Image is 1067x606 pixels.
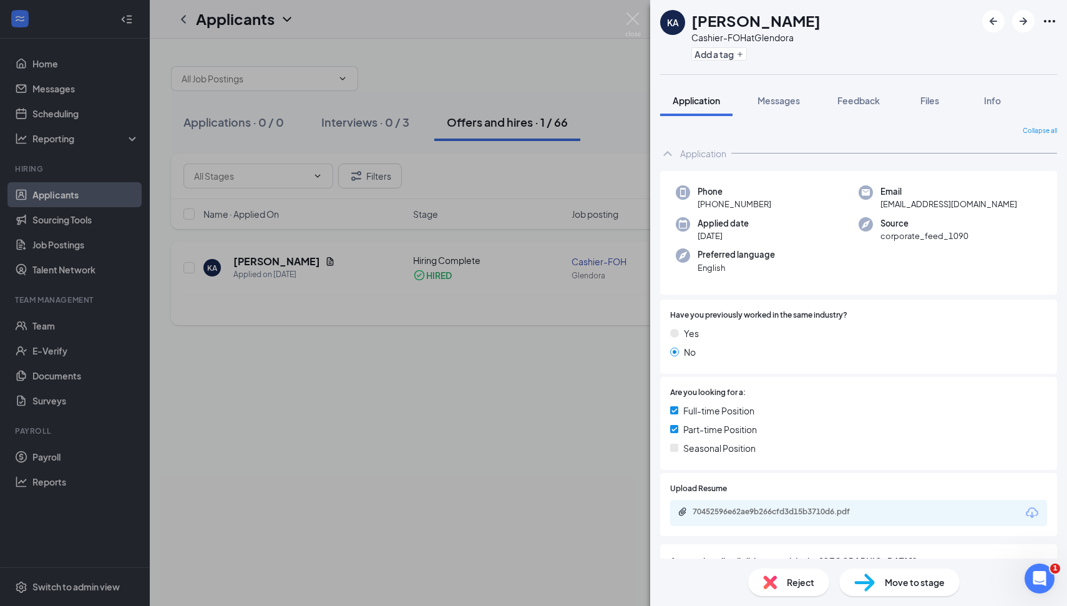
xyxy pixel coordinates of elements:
span: Move to stage [885,575,945,589]
span: [DATE] [698,230,749,242]
svg: Ellipses [1042,14,1057,29]
div: Cashier-FOH at Glendora [691,31,821,44]
button: PlusAdd a tag [691,47,747,61]
span: Upload Resume [670,483,727,495]
span: Collapse all [1023,126,1057,136]
button: ArrowLeftNew [982,10,1005,32]
button: ArrowRight [1012,10,1035,32]
h1: [PERSON_NAME] [691,10,821,31]
span: Email [880,185,1017,198]
span: English [698,261,775,274]
span: Application [673,95,720,106]
span: Source [880,217,968,230]
span: Yes [684,326,699,340]
span: Feedback [837,95,880,106]
svg: ChevronUp [660,146,675,161]
iframe: Intercom live chat [1025,564,1055,594]
svg: Plus [736,51,744,58]
span: Preferred language [698,248,775,261]
span: Are you looking for a: [670,387,746,399]
span: [EMAIL_ADDRESS][DOMAIN_NAME] [880,198,1017,210]
a: Paperclip70452596e62ae9b266cfd3d15b3710d6.pdf [678,507,880,519]
span: Messages [758,95,800,106]
span: No [684,345,696,359]
div: KA [667,16,679,29]
svg: ArrowLeftNew [986,14,1001,29]
div: 70452596e62ae9b266cfd3d15b3710d6.pdf [693,507,867,517]
span: Reject [787,575,814,589]
span: Applied date [698,217,749,230]
span: Part-time Position [683,423,757,436]
span: Info [984,95,1001,106]
span: Full-time Position [683,404,754,418]
span: Files [920,95,939,106]
svg: Download [1025,506,1040,520]
span: corporate_feed_1090 [880,230,968,242]
svg: Paperclip [678,507,688,517]
span: Are you legally eligible to work in the [GEOGRAPHIC_DATA]? [670,554,1047,568]
span: Have you previously worked in the same industry? [670,310,847,321]
span: Phone [698,185,771,198]
svg: ArrowRight [1016,14,1031,29]
span: Seasonal Position [683,441,756,455]
span: 1 [1050,564,1060,574]
div: Application [680,147,726,160]
span: [PHONE_NUMBER] [698,198,771,210]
